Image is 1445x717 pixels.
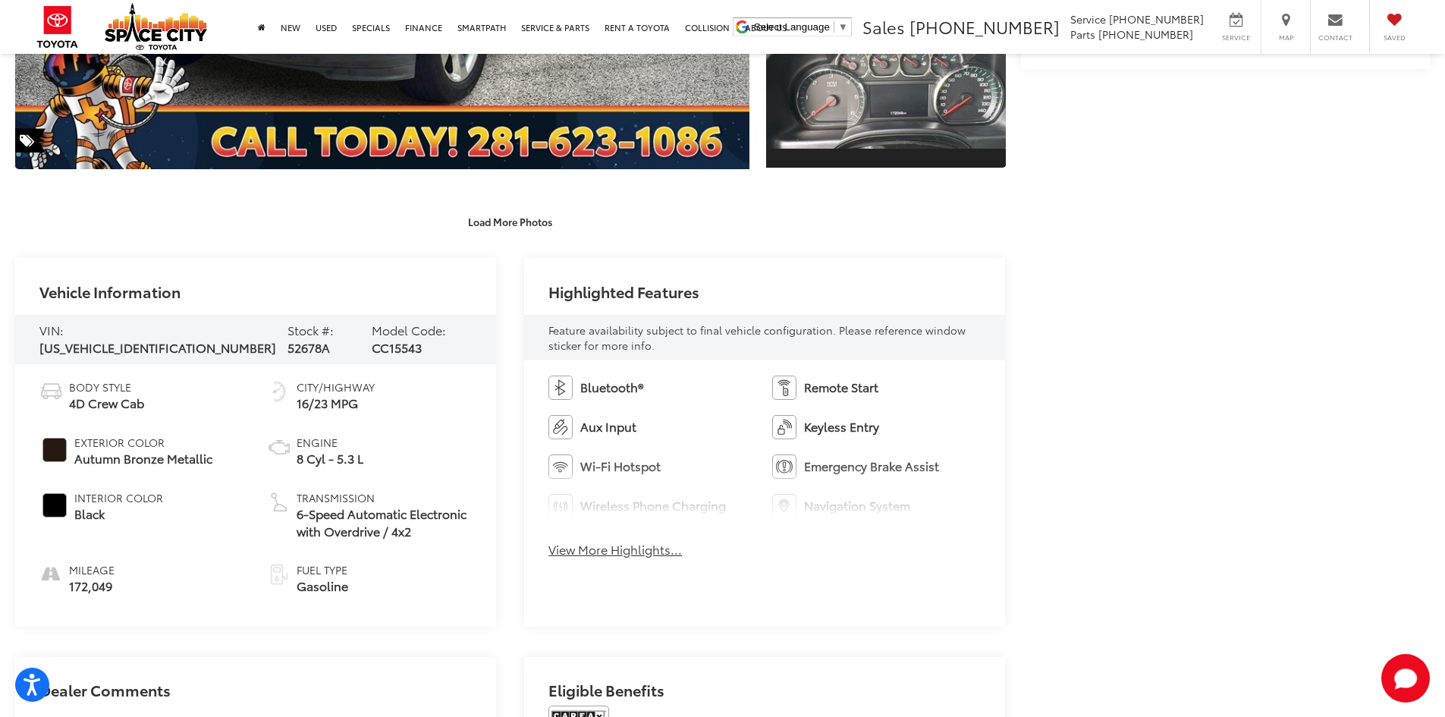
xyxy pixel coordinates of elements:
span: 52678A [287,338,330,356]
img: Wi-Fi Hotspot [548,454,573,479]
span: #271813 [42,438,67,462]
img: Remote Start [772,376,796,400]
img: Aux Input [548,415,573,439]
span: Bluetooth® [580,379,643,396]
span: Contact [1318,33,1352,42]
h2: Dealer Comments [39,681,472,713]
img: Keyless Entry [772,415,796,439]
span: Fuel Type [297,562,348,577]
img: Fuel Economy [267,379,291,404]
svg: Start Chat [1381,654,1430,703]
span: #000000 [42,493,67,517]
img: Space City Toyota [105,3,207,50]
a: Select Language​ [754,21,848,33]
span: Model Code: [372,321,446,338]
span: Keyless Entry [804,418,879,436]
span: 172,049 [69,577,115,595]
span: VIN: [39,321,64,338]
span: Stock #: [287,321,334,338]
span: Exterior Color [74,435,212,450]
button: Load More Photos [457,208,563,234]
span: Service [1219,33,1253,42]
span: ▼ [838,21,848,33]
span: Map [1269,33,1302,42]
span: Service [1070,11,1106,27]
img: 2016 Chevrolet Silverado LT LT1 [763,11,1007,148]
span: Remote Start [804,379,878,396]
h2: Highlighted Features [548,283,699,300]
span: Gasoline [297,577,348,595]
span: Parts [1070,27,1095,42]
span: Black [74,505,163,523]
span: Special [15,128,46,153]
button: View More Highlights... [548,541,682,558]
span: 6-Speed Automatic Electronic with Overdrive / 4x2 [297,505,472,540]
span: Sales [862,14,905,39]
span: Select Language [754,21,830,33]
h2: Vehicle Information [39,283,181,300]
span: City/Highway [297,379,375,395]
img: Emergency Brake Assist [772,454,796,479]
i: mileage icon [39,562,61,583]
span: Saved [1377,33,1411,42]
span: 4D Crew Cab [69,395,144,412]
span: [PHONE_NUMBER] [1109,11,1204,27]
span: Mileage [69,562,115,577]
img: Bluetooth® [548,376,573,400]
span: Aux Input [580,418,636,436]
span: [PHONE_NUMBER] [909,14,1060,39]
span: Interior Color [74,490,163,505]
span: Engine [297,435,363,450]
h2: Eligible Benefits [548,681,981,706]
span: Body Style [69,379,144,395]
span: Autumn Bronze Metallic [74,450,212,467]
span: Feature availability subject to final vehicle configuration. Please reference window sticker for ... [548,322,966,353]
span: Transmission [297,490,472,505]
span: [US_VEHICLE_IDENTIFICATION_NUMBER] [39,338,276,356]
button: Toggle Chat Window [1381,654,1430,703]
span: [PHONE_NUMBER] [1098,27,1193,42]
span: 16/23 MPG [297,395,375,412]
span: CC15543 [372,338,422,356]
span: 8 Cyl - 5.3 L [297,450,363,467]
